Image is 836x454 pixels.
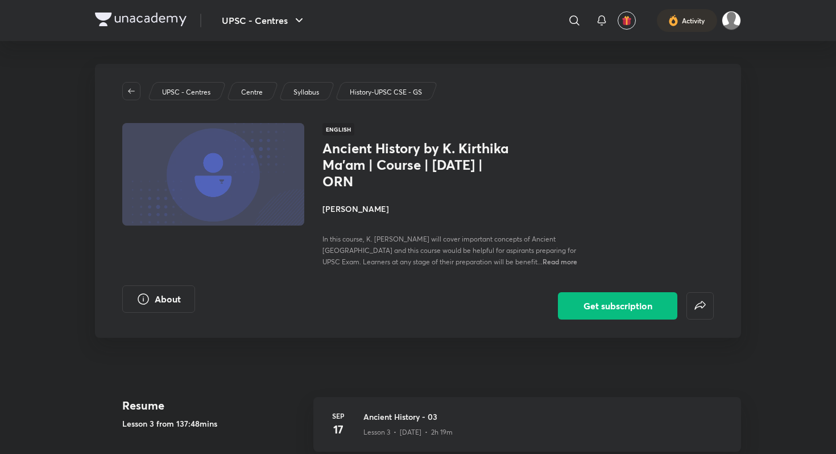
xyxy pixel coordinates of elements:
button: avatar [618,11,636,30]
p: Lesson 3 • [DATE] • 2h 19m [363,427,453,437]
a: Syllabus [292,87,321,97]
img: activity [668,14,678,27]
img: avatar [622,15,632,26]
h5: Lesson 3 from 137:48mins [122,418,304,430]
a: Company Logo [95,13,187,29]
a: Centre [239,87,265,97]
h4: [PERSON_NAME] [322,203,577,215]
span: In this course, K. [PERSON_NAME] will cover important concepts of Ancient [GEOGRAPHIC_DATA] and t... [322,235,576,266]
a: History-UPSC CSE - GS [348,87,424,97]
h3: Ancient History - 03 [363,411,727,423]
button: About [122,285,195,313]
button: false [686,292,714,320]
h4: Resume [122,397,304,414]
h1: Ancient History by K. Kirthika Ma'am | Course | [DATE] | ORN [322,140,508,189]
img: Company Logo [95,13,187,26]
span: English [322,123,354,136]
p: Centre [241,87,263,97]
button: Get subscription [558,292,677,320]
h4: 17 [327,421,350,438]
button: UPSC - Centres [215,9,313,32]
img: Akshat Sharma [722,11,741,30]
p: Syllabus [293,87,319,97]
p: UPSC - Centres [162,87,210,97]
p: History-UPSC CSE - GS [350,87,422,97]
a: UPSC - Centres [160,87,213,97]
span: Read more [543,257,577,266]
img: Thumbnail [121,122,306,227]
h6: Sep [327,411,350,421]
